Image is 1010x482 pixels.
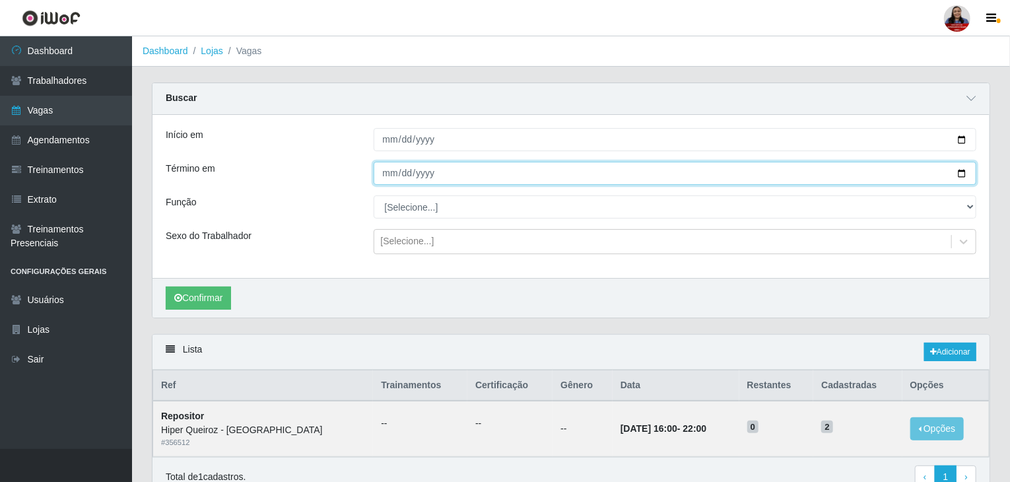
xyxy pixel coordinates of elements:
[964,471,968,482] span: ›
[374,128,977,151] input: 00/00/0000
[166,128,203,142] label: Início em
[166,229,252,243] label: Sexo do Trabalhador
[683,423,707,434] time: 22:00
[166,195,197,209] label: Função
[132,36,1010,67] nav: breadcrumb
[381,235,434,249] div: [Selecione...]
[924,471,927,482] span: ‹
[924,343,976,361] a: Adicionar
[621,423,706,434] strong: -
[153,370,374,401] th: Ref
[381,417,459,430] ul: --
[621,423,677,434] time: [DATE] 16:00
[813,370,902,401] th: Cadastradas
[166,162,215,176] label: Término em
[161,437,365,448] div: # 356512
[152,335,990,370] div: Lista
[467,370,553,401] th: Certificação
[161,411,204,421] strong: Repositor
[739,370,814,401] th: Restantes
[143,46,188,56] a: Dashboard
[373,370,467,401] th: Trainamentos
[166,287,231,310] button: Confirmar
[374,162,977,185] input: 00/00/0000
[910,417,964,440] button: Opções
[553,401,613,456] td: --
[223,44,262,58] li: Vagas
[201,46,222,56] a: Lojas
[475,417,545,430] ul: --
[553,370,613,401] th: Gênero
[166,92,197,103] strong: Buscar
[613,370,739,401] th: Data
[821,421,833,434] span: 2
[902,370,990,401] th: Opções
[747,421,759,434] span: 0
[161,423,365,437] div: Hiper Queiroz - [GEOGRAPHIC_DATA]
[22,10,81,26] img: CoreUI Logo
